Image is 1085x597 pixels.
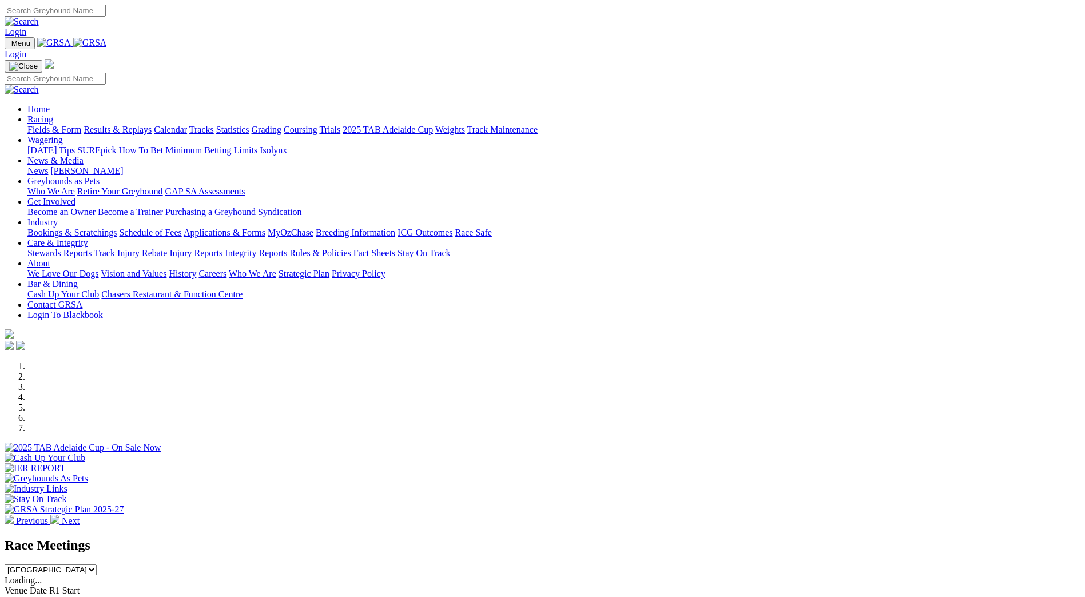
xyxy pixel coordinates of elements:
a: Injury Reports [169,248,222,258]
a: Care & Integrity [27,238,88,248]
a: GAP SA Assessments [165,186,245,196]
a: Results & Replays [84,125,152,134]
a: Purchasing a Greyhound [165,207,256,217]
a: [PERSON_NAME] [50,166,123,176]
a: Retire Your Greyhound [77,186,163,196]
a: Schedule of Fees [119,228,181,237]
a: Rules & Policies [289,248,351,258]
span: Previous [16,516,48,526]
a: Grading [252,125,281,134]
a: Cash Up Your Club [27,289,99,299]
a: Who We Are [27,186,75,196]
img: chevron-left-pager-white.svg [5,515,14,524]
input: Search [5,5,106,17]
div: Racing [27,125,1080,135]
a: Contact GRSA [27,300,82,309]
a: Bookings & Scratchings [27,228,117,237]
div: Get Involved [27,207,1080,217]
a: Become a Trainer [98,207,163,217]
button: Toggle navigation [5,60,42,73]
span: Menu [11,39,30,47]
button: Toggle navigation [5,37,35,49]
div: About [27,269,1080,279]
a: Race Safe [455,228,491,237]
a: ICG Outcomes [398,228,452,237]
img: Search [5,85,39,95]
img: GRSA Strategic Plan 2025-27 [5,504,124,515]
a: Calendar [154,125,187,134]
img: chevron-right-pager-white.svg [50,515,59,524]
a: 2025 TAB Adelaide Cup [343,125,433,134]
img: GRSA [73,38,107,48]
span: Loading... [5,575,42,585]
a: Track Maintenance [467,125,538,134]
img: Greyhounds As Pets [5,473,88,484]
div: News & Media [27,166,1080,176]
img: 2025 TAB Adelaide Cup - On Sale Now [5,443,161,453]
span: Date [30,586,47,595]
a: Who We Are [229,269,276,278]
a: News & Media [27,156,84,165]
a: Applications & Forms [184,228,265,237]
img: Industry Links [5,484,67,494]
a: Home [27,104,50,114]
img: twitter.svg [16,341,25,350]
a: Syndication [258,207,301,217]
img: GRSA [37,38,71,48]
a: [DATE] Tips [27,145,75,155]
img: logo-grsa-white.png [5,329,14,339]
a: Isolynx [260,145,287,155]
div: Industry [27,228,1080,238]
span: Next [62,516,80,526]
a: Become an Owner [27,207,96,217]
a: Get Involved [27,197,75,206]
a: Breeding Information [316,228,395,237]
input: Search [5,73,106,85]
a: Racing [27,114,53,124]
a: Next [50,516,80,526]
a: Login [5,49,26,59]
a: Tracks [189,125,214,134]
a: Greyhounds as Pets [27,176,100,186]
a: How To Bet [119,145,164,155]
a: Fact Sheets [353,248,395,258]
span: R1 Start [49,586,80,595]
img: Close [9,62,38,71]
a: Chasers Restaurant & Function Centre [101,289,243,299]
a: We Love Our Dogs [27,269,98,278]
a: Wagering [27,135,63,145]
a: Coursing [284,125,317,134]
div: Wagering [27,145,1080,156]
a: Statistics [216,125,249,134]
h2: Race Meetings [5,538,1080,553]
img: IER REPORT [5,463,65,473]
a: Track Injury Rebate [94,248,167,258]
a: History [169,269,196,278]
a: Strategic Plan [279,269,329,278]
a: Vision and Values [101,269,166,278]
img: Cash Up Your Club [5,453,85,463]
a: Privacy Policy [332,269,385,278]
div: Care & Integrity [27,248,1080,258]
a: Stay On Track [398,248,450,258]
a: Industry [27,217,58,227]
img: Stay On Track [5,494,66,504]
a: Bar & Dining [27,279,78,289]
img: logo-grsa-white.png [45,59,54,69]
a: Login To Blackbook [27,310,103,320]
img: facebook.svg [5,341,14,350]
a: Integrity Reports [225,248,287,258]
img: Search [5,17,39,27]
a: Trials [319,125,340,134]
a: Minimum Betting Limits [165,145,257,155]
a: MyOzChase [268,228,313,237]
a: About [27,258,50,268]
a: News [27,166,48,176]
a: Login [5,27,26,37]
a: Careers [198,269,226,278]
div: Bar & Dining [27,289,1080,300]
a: SUREpick [77,145,116,155]
a: Weights [435,125,465,134]
a: Previous [5,516,50,526]
a: Stewards Reports [27,248,92,258]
